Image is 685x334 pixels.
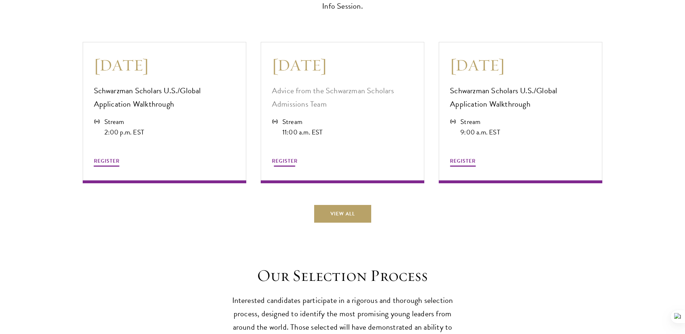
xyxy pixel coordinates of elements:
[460,127,500,137] div: 9:00 a.m. EST
[460,116,500,127] div: Stream
[94,157,120,168] button: REGISTER
[83,42,246,183] a: [DATE] Schwarzman Scholars U.S./Global Application Walkthrough Stream 2:00 p.m. EST REGISTER
[272,157,298,168] button: REGISTER
[94,84,235,111] p: Schwarzman Scholars U.S./Global Application Walkthrough
[104,127,144,137] div: 2:00 p.m. EST
[439,42,602,183] a: [DATE] Schwarzman Scholars U.S./Global Application Walkthrough Stream 9:00 a.m. EST REGISTER
[272,55,413,75] h3: [DATE]
[450,55,591,75] h3: [DATE]
[261,42,424,183] a: [DATE] Advice from the Schwarzman Scholars Admissions Team Stream 11:00 a.m. EST REGISTER
[282,116,323,127] div: Stream
[272,84,413,111] p: Advice from the Schwarzman Scholars Admissions Team
[104,116,144,127] div: Stream
[272,157,298,165] span: REGISTER
[450,157,476,165] span: REGISTER
[450,157,476,168] button: REGISTER
[94,55,235,75] h3: [DATE]
[94,157,120,165] span: REGISTER
[231,266,455,286] h2: Our Selection Process
[450,84,591,111] p: Schwarzman Scholars U.S./Global Application Walkthrough
[282,127,323,137] div: 11:00 a.m. EST
[314,205,371,222] a: View All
